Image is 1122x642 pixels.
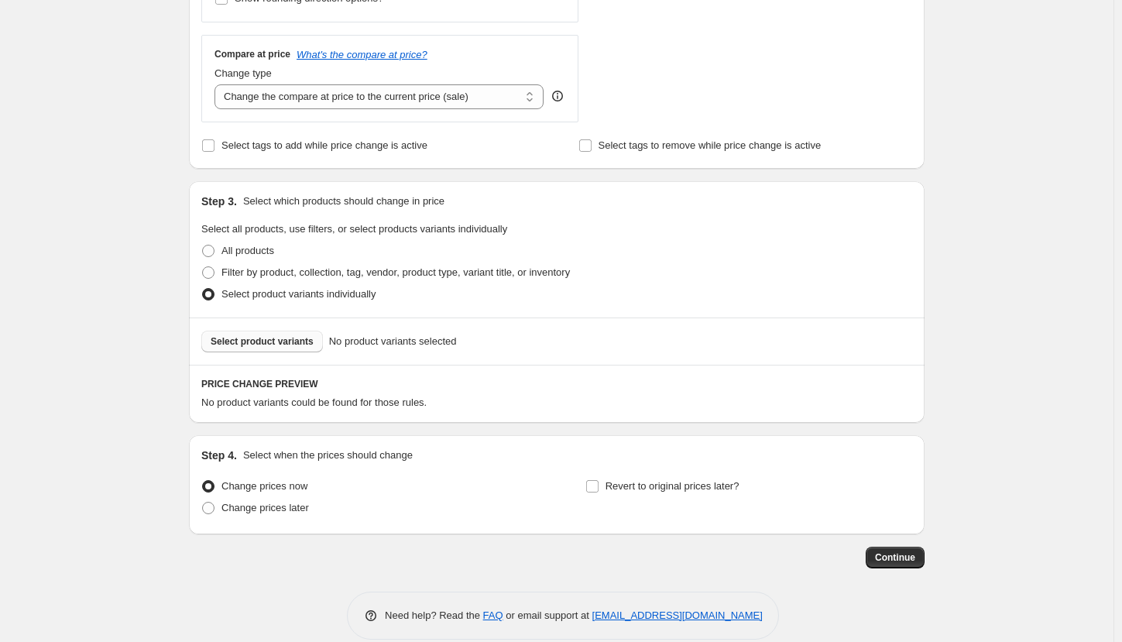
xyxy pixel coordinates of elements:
[329,334,457,349] span: No product variants selected
[221,502,309,513] span: Change prices later
[592,609,763,621] a: [EMAIL_ADDRESS][DOMAIN_NAME]
[875,551,915,564] span: Continue
[866,547,925,568] button: Continue
[221,139,427,151] span: Select tags to add while price change is active
[221,266,570,278] span: Filter by product, collection, tag, vendor, product type, variant title, or inventory
[214,48,290,60] h3: Compare at price
[243,448,413,463] p: Select when the prices should change
[201,223,507,235] span: Select all products, use filters, or select products variants individually
[221,245,274,256] span: All products
[550,88,565,104] div: help
[483,609,503,621] a: FAQ
[599,139,822,151] span: Select tags to remove while price change is active
[606,480,739,492] span: Revert to original prices later?
[385,609,483,621] span: Need help? Read the
[221,288,376,300] span: Select product variants individually
[201,194,237,209] h2: Step 3.
[221,480,307,492] span: Change prices now
[201,378,912,390] h6: PRICE CHANGE PREVIEW
[243,194,444,209] p: Select which products should change in price
[201,397,427,408] span: No product variants could be found for those rules.
[214,67,272,79] span: Change type
[201,448,237,463] h2: Step 4.
[211,335,314,348] span: Select product variants
[503,609,592,621] span: or email support at
[201,331,323,352] button: Select product variants
[297,49,427,60] button: What's the compare at price?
